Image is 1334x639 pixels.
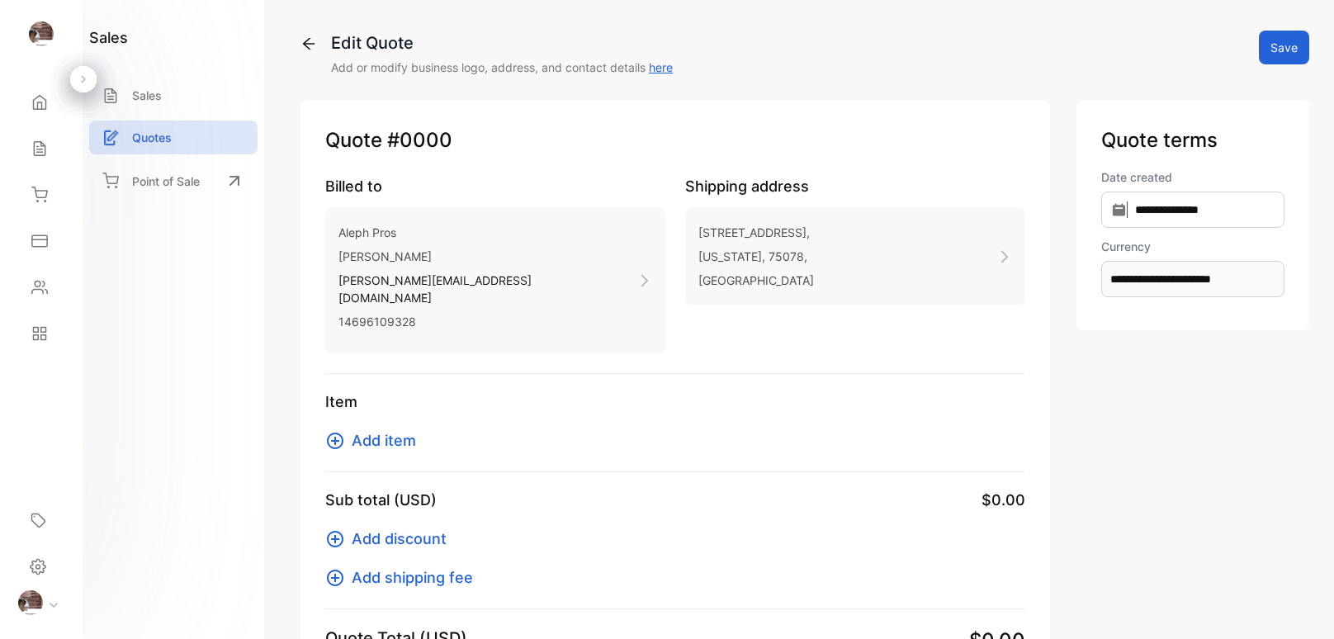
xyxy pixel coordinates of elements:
div: Edit Quote [331,31,673,55]
p: Aleph Pros [338,220,589,244]
span: Add item [352,429,416,452]
p: Shipping address [685,175,1025,197]
p: Point of Sale [132,173,200,190]
p: [PERSON_NAME][EMAIL_ADDRESS][DOMAIN_NAME] [338,268,589,310]
button: Add item [325,429,426,452]
button: Save [1259,31,1309,64]
button: Add discount [325,528,456,550]
p: Quote terms [1101,125,1284,155]
a: here [649,60,673,74]
h1: sales [89,26,128,49]
p: Quotes [132,129,172,146]
a: Point of Sale [89,163,258,199]
p: Quote [325,125,1025,155]
p: [US_STATE], 75078, [698,244,814,268]
img: profile [18,590,43,615]
a: Sales [89,78,258,112]
p: Billed to [325,175,665,197]
span: Add shipping fee [352,566,473,589]
p: Add or modify business logo, address, and contact details [331,59,673,76]
p: Item [325,390,1025,413]
p: 14696109328 [338,310,589,334]
iframe: LiveChat chat widget [1265,570,1334,639]
span: Add discount [352,528,447,550]
button: Add shipping fee [325,566,483,589]
p: [PERSON_NAME] [338,244,589,268]
img: logo [29,21,54,46]
span: $0.00 [982,489,1025,511]
span: #0000 [387,125,452,155]
p: Sales [132,87,162,104]
p: [GEOGRAPHIC_DATA] [698,268,814,292]
p: [STREET_ADDRESS], [698,220,814,244]
p: Sub total (USD) [325,489,437,511]
label: Currency [1101,238,1284,255]
label: Date created [1101,168,1284,186]
a: Quotes [89,121,258,154]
